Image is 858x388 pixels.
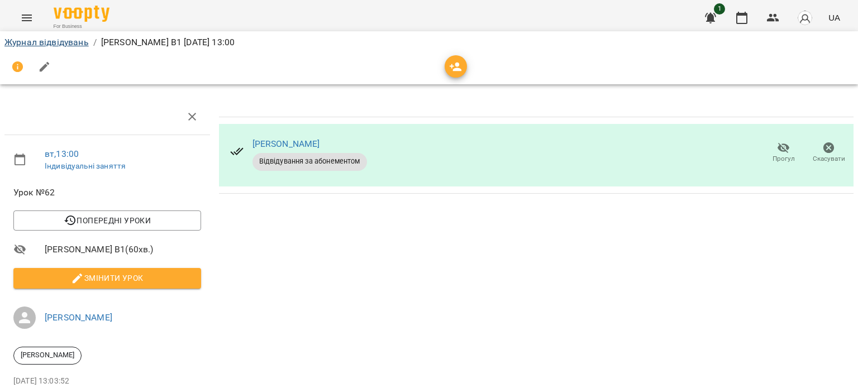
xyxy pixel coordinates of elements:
[13,4,40,31] button: Menu
[714,3,725,15] span: 1
[22,271,192,285] span: Змінити урок
[806,137,851,169] button: Скасувати
[13,210,201,231] button: Попередні уроки
[45,161,126,170] a: Індивідуальні заняття
[761,137,806,169] button: Прогул
[13,376,201,387] p: [DATE] 13:03:52
[45,243,201,256] span: [PERSON_NAME] В1 ( 60 хв. )
[101,36,235,49] p: [PERSON_NAME] В1 [DATE] 13:00
[252,156,367,166] span: Відвідування за абонементом
[813,154,845,164] span: Скасувати
[773,154,795,164] span: Прогул
[13,186,201,199] span: Урок №62
[14,350,81,360] span: [PERSON_NAME]
[54,23,109,30] span: For Business
[22,214,192,227] span: Попередні уроки
[13,268,201,288] button: Змінити урок
[45,312,112,323] a: [PERSON_NAME]
[828,12,840,23] span: UA
[797,10,813,26] img: avatar_s.png
[93,36,97,49] li: /
[4,36,854,49] nav: breadcrumb
[252,138,320,149] a: [PERSON_NAME]
[4,37,89,47] a: Журнал відвідувань
[45,149,79,159] a: вт , 13:00
[13,347,82,365] div: [PERSON_NAME]
[54,6,109,22] img: Voopty Logo
[824,7,845,28] button: UA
